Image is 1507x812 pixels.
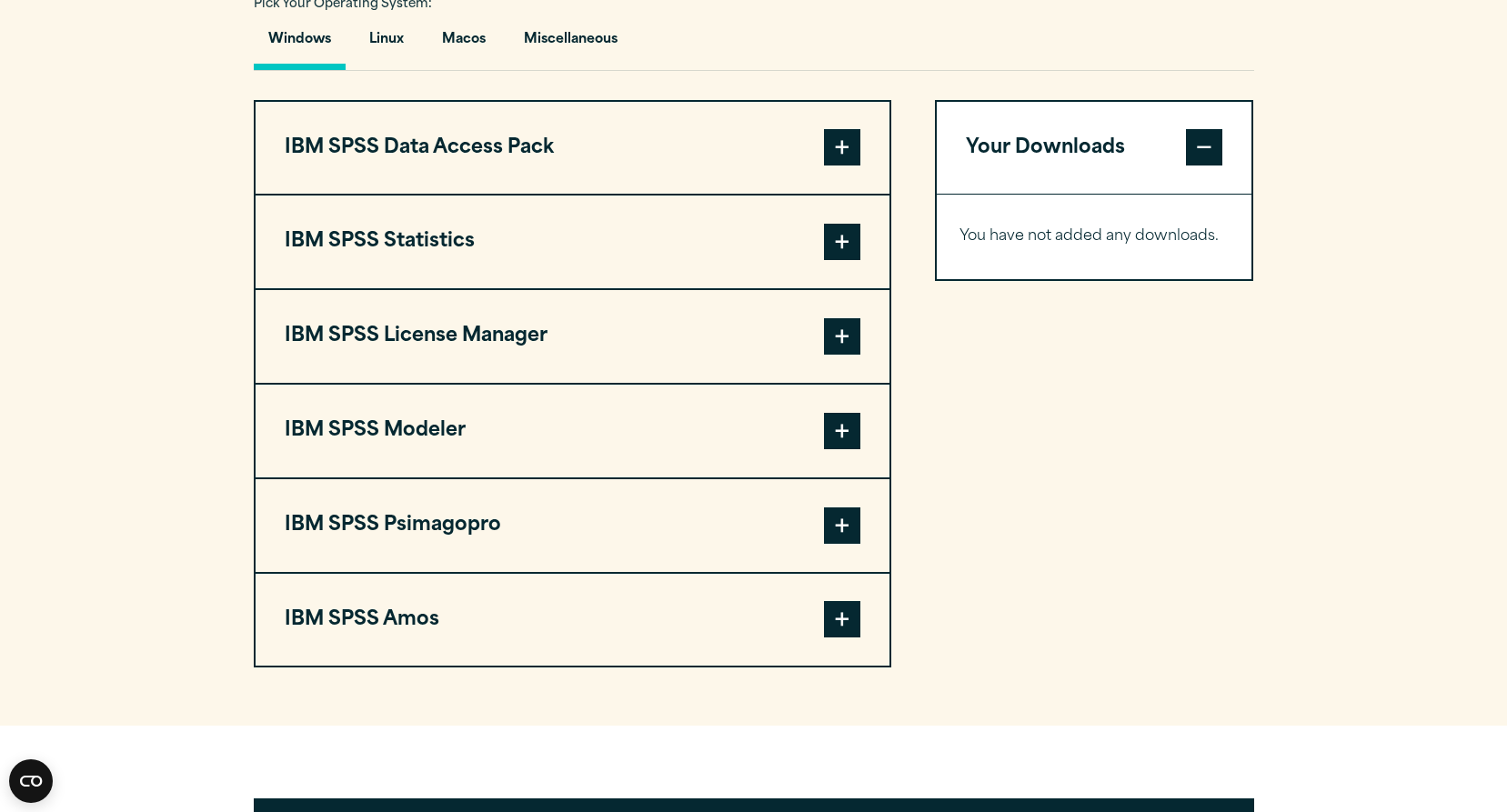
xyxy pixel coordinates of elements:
[509,18,632,70] button: Miscellaneous
[355,18,418,70] button: Linux
[256,574,889,667] button: IBM SPSS Amos
[256,195,889,288] button: IBM SPSS Statistics
[256,385,889,477] button: IBM SPSS Modeler
[256,102,889,195] button: IBM SPSS Data Access Pack
[937,194,1252,279] div: Your Downloads
[937,102,1252,195] button: Your Downloads
[256,479,889,572] button: IBM SPSS Psimagopro
[959,224,1230,250] p: You have not added any downloads.
[9,759,53,803] button: Open CMP widget
[256,290,889,383] button: IBM SPSS License Manager
[427,18,500,70] button: Macos
[254,18,346,70] button: Windows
